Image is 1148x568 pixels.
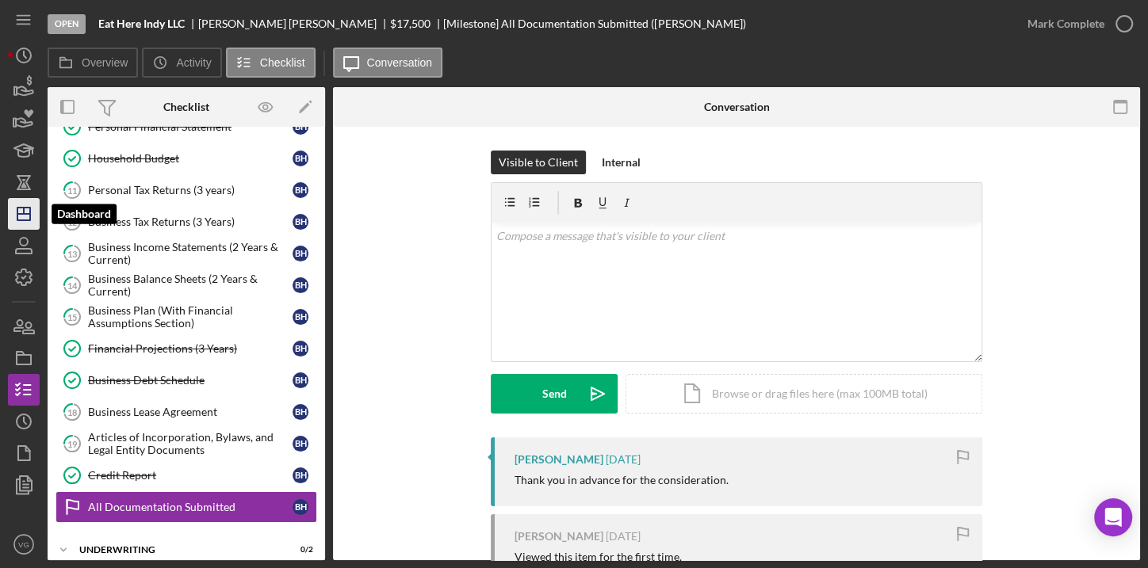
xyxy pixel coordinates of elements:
[390,17,430,30] span: $17,500
[293,372,308,388] div: B H
[703,101,769,113] div: Conversation
[82,56,128,69] label: Overview
[293,246,308,261] div: B H
[67,185,77,195] tspan: 11
[67,438,78,448] tspan: 19
[515,453,603,466] div: [PERSON_NAME]
[88,152,293,165] div: Household Budget
[491,374,618,414] button: Send
[55,364,317,396] a: Business Debt ScheduleBH
[88,374,293,387] div: Business Debt Schedule
[79,545,274,555] div: Underwriting
[67,216,77,227] tspan: 12
[515,530,603,543] div: [PERSON_NAME]
[293,309,308,325] div: B H
[48,48,138,78] button: Overview
[55,491,317,523] a: All Documentation SubmittedBH
[443,17,745,30] div: [Milestone] All Documentation Submitted ([PERSON_NAME])
[98,17,185,30] b: Eat Here Indy LLC
[55,143,317,174] a: Household BudgetBH
[542,374,567,414] div: Send
[293,341,308,356] div: B H
[142,48,221,78] button: Activity
[55,428,317,459] a: 19Articles of Incorporation, Bylaws, and Legal Entity DocumentsBH
[88,241,293,266] div: Business Income Statements (2 Years & Current)
[55,238,317,269] a: 13Business Income Statements (2 Years & Current)BH
[606,453,641,466] time: 2025-09-16 01:08
[88,406,293,418] div: Business Lease Agreement
[55,396,317,428] a: 18Business Lease AgreementBH
[260,56,305,69] label: Checklist
[176,56,211,69] label: Activity
[88,304,293,330] div: Business Plan (With Financial Assumptions Section)
[55,301,317,333] a: 15Business Plan (With Financial Assumptions Section)BH
[198,17,390,30] div: [PERSON_NAME] [PERSON_NAME]
[8,528,40,560] button: VG
[333,48,443,78] button: Conversation
[88,501,293,513] div: All Documentation Submitted
[602,151,641,174] div: Internal
[226,48,316,78] button: Checklist
[55,174,317,206] a: 11Personal Tax Returns (3 years)BH
[67,280,78,290] tspan: 14
[515,474,729,486] div: Thank you in advance for the consideration.
[293,277,308,293] div: B H
[88,469,293,482] div: Credit Report
[88,342,293,355] div: Financial Projections (3 Years)
[293,467,308,483] div: B H
[367,56,433,69] label: Conversation
[1094,498,1132,536] div: Open Intercom Messenger
[293,436,308,452] div: B H
[88,184,293,196] div: Personal Tax Returns (3 years)
[499,151,578,174] div: Visible to Client
[1027,8,1104,40] div: Mark Complete
[491,151,586,174] button: Visible to Client
[606,530,641,543] time: 2025-09-16 01:08
[163,101,209,113] div: Checklist
[293,151,308,166] div: B H
[67,406,77,417] tspan: 18
[48,14,86,34] div: Open
[1012,8,1140,40] button: Mark Complete
[55,206,317,238] a: 12Business Tax Returns (3 Years)BH
[88,273,293,298] div: Business Balance Sheets (2 Years & Current)
[293,499,308,515] div: B H
[55,269,317,301] a: 14Business Balance Sheets (2 Years & Current)BH
[88,431,293,456] div: Articles of Incorporation, Bylaws, and Legal Entity Documents
[88,120,293,133] div: Personal Financial Statement
[293,404,308,420] div: B H
[293,214,308,230] div: B H
[293,182,308,198] div: B H
[55,111,317,143] a: Personal Financial StatementBH
[594,151,649,174] button: Internal
[285,545,313,555] div: 0 / 2
[515,551,682,563] div: Viewed this item for the first time.
[67,311,77,322] tspan: 15
[55,333,317,364] a: Financial Projections (3 Years)BH
[67,248,77,258] tspan: 13
[293,119,308,135] div: B H
[55,459,317,491] a: Credit ReportBH
[88,215,293,228] div: Business Tax Returns (3 Years)
[18,540,29,549] text: VG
